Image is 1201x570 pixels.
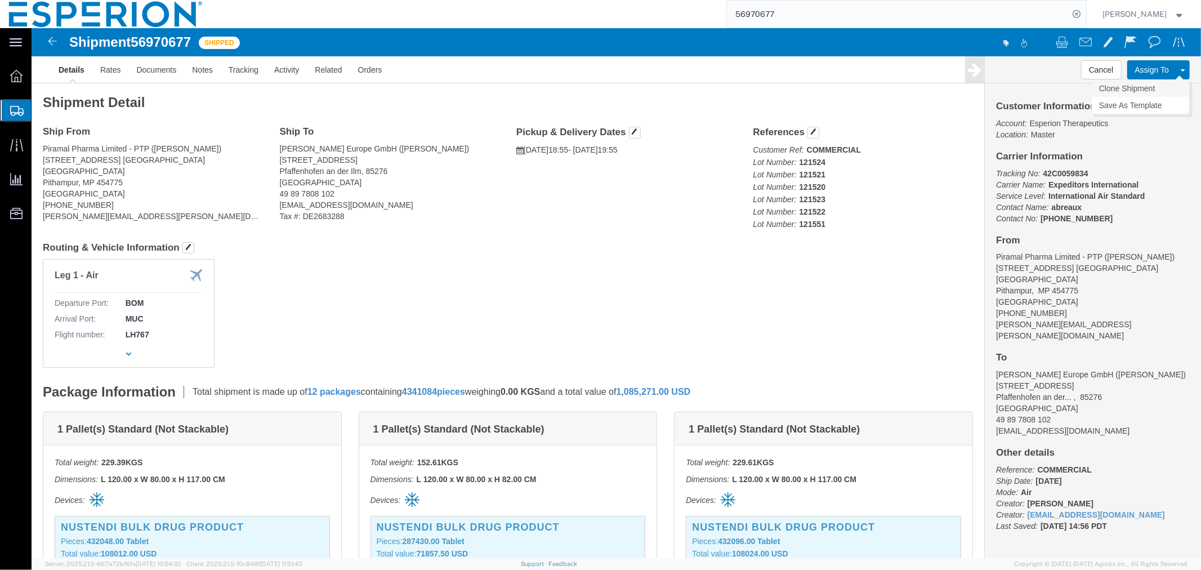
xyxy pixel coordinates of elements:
[136,560,181,567] span: [DATE] 10:54:32
[548,560,577,567] a: Feedback
[521,560,549,567] a: Support
[32,28,1201,558] iframe: FS Legacy Container
[1103,8,1167,20] span: Alexandra Breaux
[186,560,302,567] span: Client: 2025.21.0-f0c8481
[727,1,1069,28] input: Search for shipment number, reference number
[1102,7,1186,21] button: [PERSON_NAME]
[260,560,302,567] span: [DATE] 11:51:43
[1014,559,1187,569] span: Copyright © [DATE]-[DATE] Agistix Inc., All Rights Reserved
[45,560,181,567] span: Server: 2025.21.0-667a72bf6fa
